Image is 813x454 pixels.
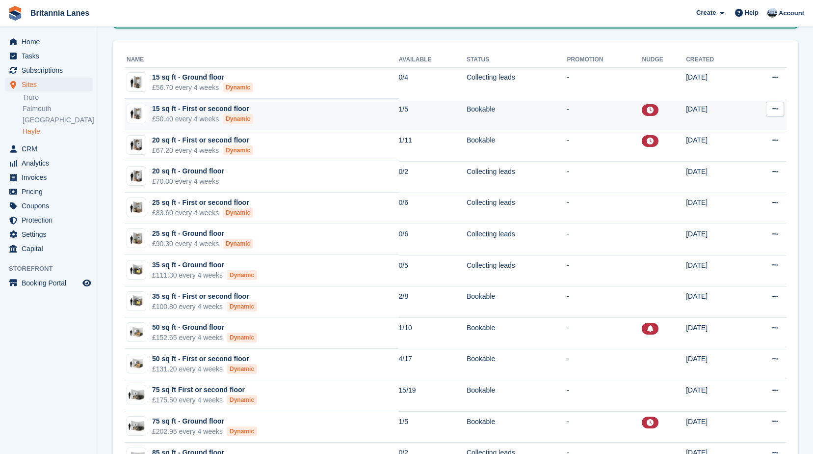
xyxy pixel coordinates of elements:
a: [GEOGRAPHIC_DATA] [23,115,93,125]
a: menu [5,199,93,213]
div: 75 sq ft - Ground floor [152,416,257,426]
img: 35-sqft-unit.jpg [127,263,146,277]
div: £131.20 every 4 weeks [152,364,257,374]
td: [DATE] [686,99,744,130]
span: Invoices [22,170,80,184]
span: Account [779,8,804,18]
div: 15 sq ft - Ground floor [152,72,253,83]
div: Dynamic [223,208,253,218]
a: menu [5,213,93,227]
td: - [567,286,642,318]
td: [DATE] [686,161,744,193]
th: Name [125,52,399,68]
div: 35 sq ft - First or second floor [152,291,257,302]
div: Dynamic [227,426,257,436]
span: Sites [22,78,80,91]
span: Protection [22,213,80,227]
div: Dynamic [227,302,257,312]
div: £67.20 every 4 weeks [152,145,253,156]
div: £202.95 every 4 weeks [152,426,257,437]
td: 1/5 [399,411,467,443]
img: 15-sqft-unit.jpg [127,107,146,121]
a: menu [5,78,93,91]
div: £100.80 every 4 weeks [152,302,257,312]
span: Coupons [22,199,80,213]
th: Nudge [642,52,686,68]
td: Collecting leads [467,67,567,99]
td: [DATE] [686,317,744,349]
td: [DATE] [686,286,744,318]
td: - [567,411,642,443]
img: 50-sqft-unit.jpg [127,357,146,371]
td: - [567,224,642,255]
a: menu [5,170,93,184]
a: Truro [23,93,93,102]
td: [DATE] [686,224,744,255]
a: menu [5,276,93,290]
a: menu [5,142,93,156]
div: £111.30 every 4 weeks [152,270,257,281]
td: Bookable [467,317,567,349]
img: John Millership [767,8,777,18]
span: Home [22,35,80,49]
img: 25-sqft-unit.jpg [127,231,146,246]
div: Dynamic [227,333,257,342]
a: menu [5,63,93,77]
span: Tasks [22,49,80,63]
a: menu [5,227,93,241]
img: 75-sqft-unit.jpg [127,419,146,433]
a: menu [5,49,93,63]
td: [DATE] [686,193,744,224]
td: - [567,161,642,193]
th: Available [399,52,467,68]
td: 15/19 [399,380,467,412]
td: [DATE] [686,411,744,443]
td: [DATE] [686,67,744,99]
div: 75 sq ft First or second floor [152,385,257,395]
div: 25 sq ft - Ground floor [152,228,253,239]
span: Pricing [22,185,80,199]
a: menu [5,185,93,199]
td: [DATE] [686,380,744,412]
span: Booking Portal [22,276,80,290]
span: Create [696,8,716,18]
div: £56.70 every 4 weeks [152,83,253,93]
div: 50 sq ft - First or second floor [152,354,257,364]
div: 25 sq ft - First or second floor [152,198,253,208]
td: - [567,67,642,99]
td: Bookable [467,411,567,443]
img: stora-icon-8386f47178a22dfd0bd8f6a31ec36ba5ce8667c1dd55bd0f319d3a0aa187defe.svg [8,6,23,21]
img: 25-sqft-unit.jpg [127,200,146,215]
td: - [567,255,642,286]
div: Dynamic [223,114,253,124]
td: 0/6 [399,224,467,255]
img: 35-sqft-unit.jpg [127,294,146,308]
span: Storefront [9,264,98,274]
img: 20-sqft-unit.jpg [127,169,146,183]
a: Preview store [81,277,93,289]
div: 20 sq ft - Ground floor [152,166,224,176]
td: - [567,317,642,349]
div: 50 sq ft - Ground floor [152,322,257,333]
td: 2/8 [399,286,467,318]
div: Dynamic [227,270,257,280]
a: Britannia Lanes [26,5,93,21]
div: Dynamic [227,395,257,405]
a: menu [5,35,93,49]
td: Collecting leads [467,193,567,224]
span: Analytics [22,156,80,170]
a: Falmouth [23,104,93,113]
td: 0/5 [399,255,467,286]
img: 15-sqft-unit.jpg [127,75,146,89]
div: £152.65 every 4 weeks [152,333,257,343]
span: Help [745,8,759,18]
div: £83.60 every 4 weeks [152,208,253,218]
td: Collecting leads [467,255,567,286]
div: £175.50 every 4 weeks [152,395,257,405]
td: Bookable [467,349,567,380]
td: Collecting leads [467,161,567,193]
td: [DATE] [686,349,744,380]
th: Created [686,52,744,68]
img: 50-sqft-unit.jpg [127,325,146,340]
td: 4/17 [399,349,467,380]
